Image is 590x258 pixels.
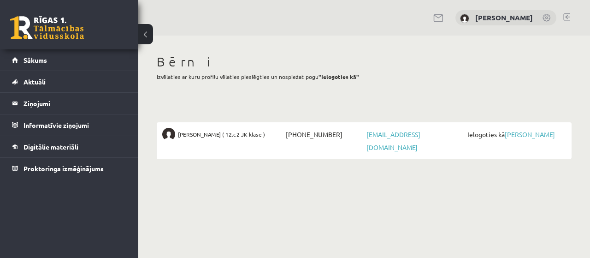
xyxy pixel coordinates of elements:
[12,158,127,179] a: Proktoringa izmēģinājums
[460,14,469,23] img: Daiga Ozola
[12,136,127,157] a: Digitālie materiāli
[24,164,104,173] span: Proktoringa izmēģinājums
[24,143,78,151] span: Digitālie materiāli
[157,54,572,70] h1: Bērni
[465,128,566,141] span: Ielogoties kā
[12,93,127,114] a: Ziņojumi
[12,49,127,71] a: Sākums
[283,128,364,141] span: [PHONE_NUMBER]
[162,128,175,141] img: Kristīne Ozola
[319,73,359,80] b: "Ielogoties kā"
[24,78,46,86] span: Aktuāli
[505,130,555,138] a: [PERSON_NAME]
[24,93,127,114] legend: Ziņojumi
[24,56,47,64] span: Sākums
[475,13,533,22] a: [PERSON_NAME]
[12,71,127,92] a: Aktuāli
[157,72,572,81] p: Izvēlaties ar kuru profilu vēlaties pieslēgties un nospiežat pogu
[24,114,127,136] legend: Informatīvie ziņojumi
[366,130,420,151] a: [EMAIL_ADDRESS][DOMAIN_NAME]
[10,16,84,39] a: Rīgas 1. Tālmācības vidusskola
[178,128,265,141] span: [PERSON_NAME] ( 12.c2 JK klase )
[12,114,127,136] a: Informatīvie ziņojumi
